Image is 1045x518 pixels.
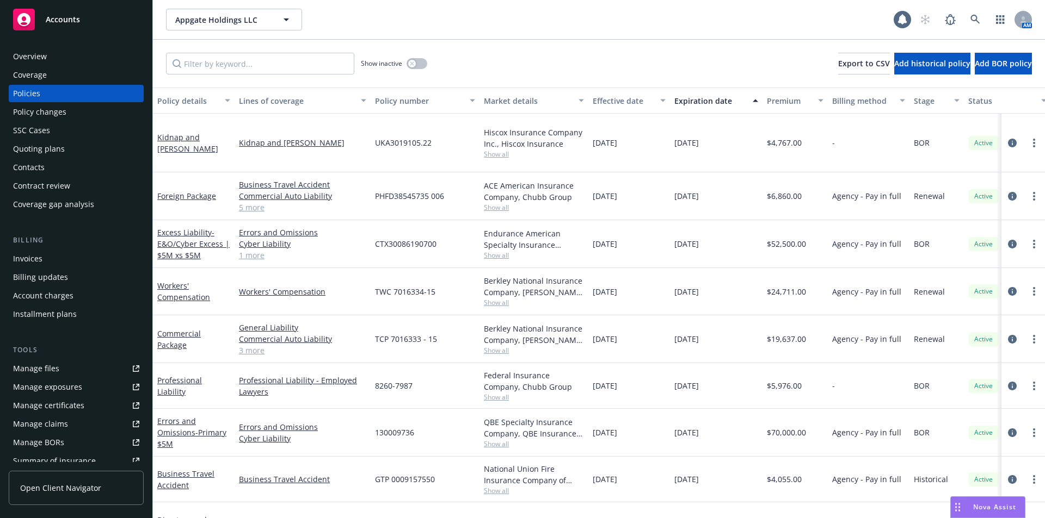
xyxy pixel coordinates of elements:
[838,53,890,74] button: Export to CSV
[480,88,588,114] button: Market details
[9,4,144,35] a: Accounts
[1028,473,1041,486] a: more
[239,190,366,202] a: Commercial Auto Liability
[157,469,214,490] a: Business Travel Accident
[975,58,1032,68] span: Add BOR policy
[9,415,144,433] a: Manage claims
[674,95,746,107] div: Expiration date
[484,275,584,298] div: Berkley National Insurance Company, [PERSON_NAME] Corporation
[767,137,802,148] span: $4,767.00
[973,428,994,438] span: Active
[973,381,994,391] span: Active
[157,132,218,154] a: Kidnap and [PERSON_NAME]
[484,149,584,159] span: Show all
[914,286,945,297] span: Renewal
[894,58,970,68] span: Add historical policy
[973,138,994,148] span: Active
[484,251,584,260] span: Show all
[832,427,901,438] span: Agency - Pay in full
[13,434,64,451] div: Manage BORs
[239,421,366,433] a: Errors and Omissions
[9,159,144,176] a: Contacts
[593,238,617,249] span: [DATE]
[157,191,216,201] a: Foreign Package
[166,9,302,30] button: Appgate Holdings LLC
[973,286,994,296] span: Active
[239,473,366,485] a: Business Travel Accident
[914,427,930,438] span: BOR
[832,333,901,345] span: Agency - Pay in full
[767,238,806,249] span: $52,500.00
[484,203,584,212] span: Show all
[9,397,144,414] a: Manage certificates
[593,286,617,297] span: [DATE]
[973,334,994,344] span: Active
[674,190,699,202] span: [DATE]
[484,228,584,251] div: Endurance American Specialty Insurance Company, Sompo International
[832,238,901,249] span: Agency - Pay in full
[832,473,901,485] span: Agency - Pay in full
[838,58,890,68] span: Export to CSV
[767,380,802,391] span: $5,976.00
[909,88,964,114] button: Stage
[9,452,144,470] a: Summary of insurance
[767,286,806,297] span: $24,711.00
[9,122,144,139] a: SSC Cases
[914,137,930,148] span: BOR
[593,333,617,345] span: [DATE]
[767,190,802,202] span: $6,860.00
[1006,190,1019,203] a: circleInformation
[13,48,47,65] div: Overview
[484,439,584,448] span: Show all
[484,127,584,149] div: Hiscox Insurance Company Inc., Hiscox Insurance
[1028,136,1041,149] a: more
[13,196,94,213] div: Coverage gap analysis
[674,473,699,485] span: [DATE]
[375,238,437,249] span: CTX30086190700
[235,88,371,114] button: Lines of coverage
[593,427,617,438] span: [DATE]
[914,238,930,249] span: BOR
[674,238,699,249] span: [DATE]
[964,9,986,30] a: Search
[973,502,1016,511] span: Nova Assist
[239,286,366,297] a: Workers' Compensation
[1028,379,1041,392] a: more
[9,287,144,304] a: Account charges
[157,328,201,350] a: Commercial Package
[674,137,699,148] span: [DATE]
[593,190,617,202] span: [DATE]
[157,375,202,397] a: Professional Liability
[175,14,269,26] span: Appgate Holdings LLC
[13,250,42,267] div: Invoices
[950,496,1025,518] button: Nova Assist
[9,360,144,377] a: Manage files
[767,427,806,438] span: $70,000.00
[9,177,144,195] a: Contract review
[674,380,699,391] span: [DATE]
[375,286,435,297] span: TWC 7016334-15
[975,53,1032,74] button: Add BOR policy
[1006,333,1019,346] a: circleInformation
[361,59,402,68] span: Show inactive
[13,397,84,414] div: Manage certificates
[9,434,144,451] a: Manage BORs
[1006,379,1019,392] a: circleInformation
[832,190,901,202] span: Agency - Pay in full
[9,48,144,65] a: Overview
[1006,238,1019,251] a: circleInformation
[153,88,235,114] button: Policy details
[767,333,806,345] span: $19,637.00
[9,103,144,121] a: Policy changes
[588,88,670,114] button: Effective date
[484,486,584,495] span: Show all
[13,103,66,121] div: Policy changes
[593,473,617,485] span: [DATE]
[914,95,948,107] div: Stage
[1028,238,1041,251] a: more
[13,378,82,396] div: Manage exposures
[157,280,210,302] a: Workers' Compensation
[973,475,994,484] span: Active
[9,378,144,396] a: Manage exposures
